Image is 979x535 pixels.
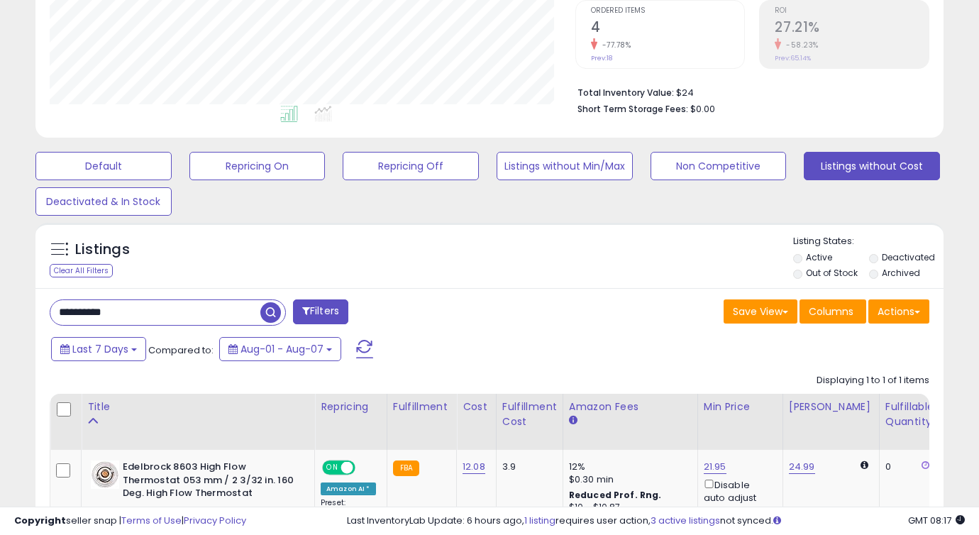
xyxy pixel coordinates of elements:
li: $24 [577,83,919,100]
div: seller snap | | [14,514,246,528]
small: Prev: 18 [591,54,612,62]
button: Repricing Off [343,152,479,180]
div: Clear All Filters [50,264,113,277]
strong: Copyright [14,514,66,527]
b: Edelbrock 8603 High Flow Thermostat 053 mm / 2 3/32 in. 160 Deg. High Flow Thermostat [123,460,295,504]
a: 24.99 [789,460,815,474]
div: 12% [569,460,687,473]
span: Ordered Items [591,7,745,15]
div: Displaying 1 to 1 of 1 items [817,374,929,387]
button: Listings without Min/Max [497,152,633,180]
small: FBA [393,460,419,476]
small: -58.23% [781,40,819,50]
a: 3 active listings [651,514,720,527]
label: Archived [882,267,920,279]
span: ROI [775,7,929,15]
div: Repricing [321,399,381,414]
div: Title [87,399,309,414]
button: Non Competitive [651,152,787,180]
b: Total Inventory Value: [577,87,674,99]
div: Fulfillment [393,399,450,414]
span: 2025-08-15 08:17 GMT [908,514,965,527]
div: Fulfillable Quantity [885,399,934,429]
label: Out of Stock [806,267,858,279]
div: Disable auto adjust min [704,477,772,518]
span: Compared to: [148,343,214,357]
small: -77.78% [597,40,631,50]
p: Listing States: [793,235,944,248]
h5: Listings [75,240,130,260]
span: ON [323,462,341,474]
div: 0 [885,460,929,473]
a: Privacy Policy [184,514,246,527]
img: 51vpy6BLk9L._SL40_.jpg [91,460,119,489]
div: 3.9 [502,460,552,473]
button: Listings without Cost [804,152,940,180]
button: Aug-01 - Aug-07 [219,337,341,361]
a: 12.08 [463,460,485,474]
b: Reduced Prof. Rng. [569,489,662,501]
button: Default [35,152,172,180]
div: [PERSON_NAME] [789,399,873,414]
button: Deactivated & In Stock [35,187,172,216]
span: Columns [809,304,853,319]
button: Last 7 Days [51,337,146,361]
label: Active [806,251,832,263]
div: Cost [463,399,490,414]
div: Last InventoryLab Update: 6 hours ago, requires user action, not synced. [347,514,965,528]
a: Terms of Use [121,514,182,527]
div: Amazon AI * [321,482,376,495]
b: Short Term Storage Fees: [577,103,688,115]
button: Save View [724,299,797,324]
button: Repricing On [189,152,326,180]
div: $0.30 min [569,473,687,486]
small: Prev: 65.14% [775,54,811,62]
div: Min Price [704,399,777,414]
button: Columns [800,299,866,324]
a: 21.95 [704,460,726,474]
div: Fulfillment Cost [502,399,557,429]
div: Amazon Fees [569,399,692,414]
button: Actions [868,299,929,324]
span: $0.00 [690,102,715,116]
span: Last 7 Days [72,342,128,356]
span: OFF [353,462,376,474]
label: Deactivated [882,251,935,263]
a: 1 listing [524,514,555,527]
h2: 27.21% [775,19,929,38]
span: Aug-01 - Aug-07 [240,342,323,356]
small: Amazon Fees. [569,414,577,427]
button: Filters [293,299,348,324]
h2: 4 [591,19,745,38]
